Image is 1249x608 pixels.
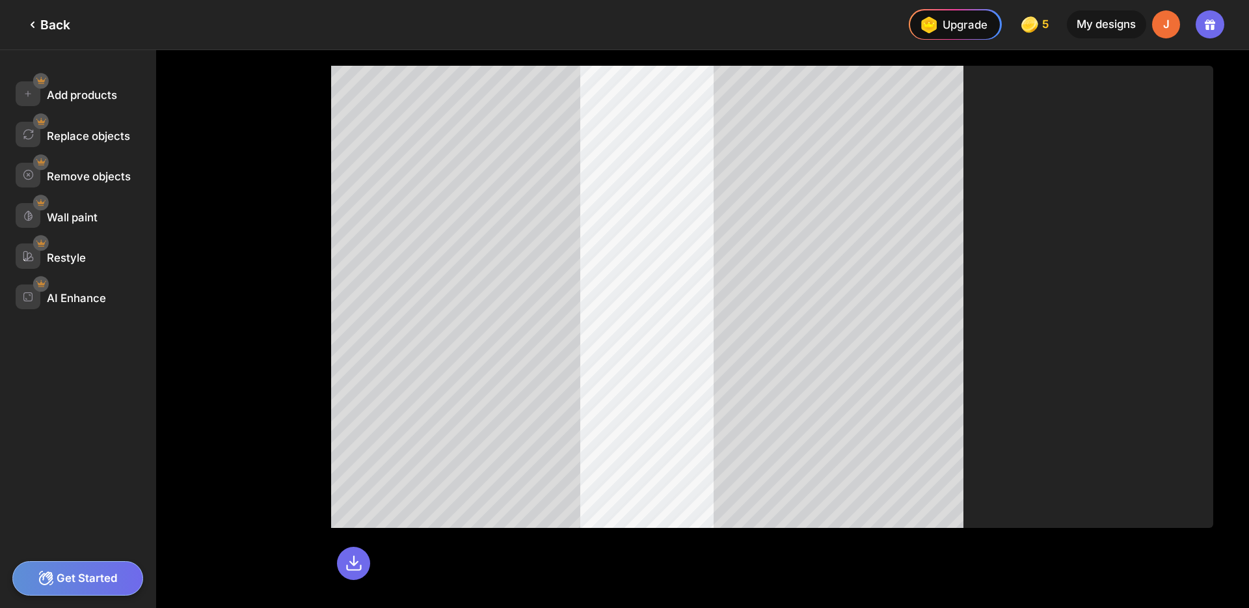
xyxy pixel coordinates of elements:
[916,12,941,37] img: upgrade-nav-btn-icon.gif
[47,89,117,102] div: Add products
[47,211,98,224] div: Wall paint
[1042,18,1051,31] span: 5
[25,17,70,33] div: Back
[916,12,987,37] div: Upgrade
[12,561,143,596] div: Get Started
[47,251,86,264] div: Restyle
[1067,10,1146,38] div: My designs
[47,130,130,143] div: Replace objects
[47,292,106,305] div: AI Enhance
[47,170,131,183] div: Remove objects
[1152,10,1180,38] div: J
